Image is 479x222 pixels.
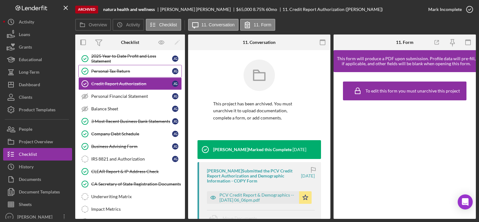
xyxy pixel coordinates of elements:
button: Sheets [3,198,72,211]
p: This project has been archived. You must unarchive it to upload documentation, complete a form, o... [213,100,305,121]
button: PCV Credit Report & Demographics -- [DATE] 06_06pm.pdf [207,191,312,204]
div: j g [172,55,178,62]
div: j g [172,68,178,74]
a: Underwriting Matrix [78,190,182,203]
div: PCV Credit Report & Demographics -- [DATE] 06_06pm.pdf [219,193,296,203]
div: [PERSON_NAME] [PERSON_NAME] [160,7,236,12]
div: Dashboard [19,78,40,92]
button: Checklist [146,19,181,31]
div: This form will produce a PDF upon submission. Profile data will pre-fill, if applicable, and othe... [337,56,476,66]
div: Mark Incomplete [428,3,462,16]
label: 11. Conversation [202,22,235,27]
div: Loans [19,28,30,42]
div: Archived [75,6,98,13]
div: Personal Tax Return [91,69,172,74]
button: Checklist [3,148,72,161]
button: Product Templates [3,103,72,116]
a: Business Advising Formjg [78,140,182,153]
button: Project Overview [3,135,72,148]
a: Personal Tax Returnjg [78,65,182,77]
div: 11. Credit Report Authorization ([PERSON_NAME]) [282,7,383,12]
div: Balance Sheet [91,106,172,111]
button: History [3,161,72,173]
div: Clients [19,91,32,105]
div: IRS 8821 and Authorization [91,156,172,161]
div: CA Secretary of State Registration Documents [91,182,182,187]
span: Move Documents [223,215,257,221]
button: Clients [3,91,72,103]
time: 2025-07-30 19:48 [292,147,306,152]
div: Open Intercom Messenger [458,194,473,209]
div: Project Overview [19,135,53,150]
label: Activity [126,22,140,27]
button: Activity [3,16,72,28]
div: Documents [19,173,41,187]
div: Product Templates [19,103,55,118]
div: Activity [19,16,34,30]
a: Long-Term [3,66,72,78]
div: j g [172,118,178,124]
div: j g [172,143,178,150]
button: Overview [75,19,111,31]
div: j g [172,106,178,112]
div: j g [172,81,178,87]
div: 11. Conversation [243,40,276,45]
label: 11. Form [254,22,271,27]
button: Document Templates [3,186,72,198]
button: Mark Incomplete [422,3,476,16]
div: Impact Metrics [91,207,182,212]
div: Underwriting Matrix [91,194,182,199]
div: j g [172,93,178,99]
div: People [19,123,32,137]
div: Long-Term [19,66,39,80]
div: 2025 Year to Date Profit and Loss Statement [91,54,172,64]
b: natura health and wellness [103,7,155,12]
a: Impact Metrics [78,203,182,215]
button: Grants [3,41,72,53]
a: CA Secretary of State Registration Documents [78,178,182,190]
label: Checklist [159,22,177,27]
div: 60 mo [266,7,277,12]
a: IRS 8821 and Authorizationjg [78,153,182,165]
a: CLEAR Report & IP Address Check [78,165,182,178]
div: Business Advising Form [91,144,172,149]
div: j g [172,156,178,162]
div: Checklist [19,148,37,162]
div: j g [172,131,178,137]
div: Sheets [19,198,32,212]
div: To edit this form you must unarchive this project [366,88,460,93]
div: Grants [19,41,32,55]
button: People [3,123,72,135]
a: Balance Sheetjg [78,103,182,115]
div: CLEAR Report & IP Address Check [91,169,182,174]
button: Educational [3,53,72,66]
button: 11. Form [240,19,275,31]
div: Checklist [121,40,139,45]
div: Company Debt Schedule [91,131,172,136]
button: Dashboard [3,78,72,91]
button: Documents [3,173,72,186]
div: Document Templates [19,186,60,200]
text: ET [8,215,11,219]
a: Company Debt Schedulejg [78,128,182,140]
div: History [19,161,34,175]
a: Credit Report Authorizationjg [78,77,182,90]
div: 3 Most Recent Business Bank Statements [91,119,172,124]
div: 11. Form [396,40,413,45]
button: Loans [3,28,72,41]
div: 8.75 % [253,7,265,12]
